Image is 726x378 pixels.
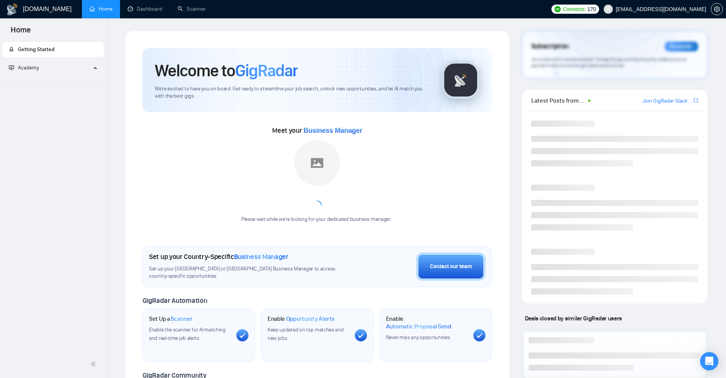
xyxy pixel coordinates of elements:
span: Scanner [171,315,192,323]
span: Opportunity Alerts [286,315,335,323]
span: Subscription [531,40,569,53]
div: Please wait while we're looking for your dedicated business manager... [237,216,398,223]
img: logo [6,3,18,16]
span: GigRadar Automation [143,296,207,305]
span: Latest Posts from the GigRadar Community [531,96,586,105]
span: Meet your [272,126,362,135]
span: Keep updated on top matches and new jobs. [268,327,344,341]
span: Enable the scanner for AI matching and real-time job alerts. [149,327,226,341]
span: Automatic Proposal Send [386,323,451,330]
button: Contact our team [416,253,486,281]
span: Never miss any opportunities. [386,334,451,341]
div: Open Intercom Messenger [700,352,718,370]
h1: Set Up a [149,315,192,323]
span: Getting Started [18,46,54,53]
a: setting [711,6,723,12]
span: GigRadar [235,60,298,81]
span: Home [5,24,37,40]
a: export [694,97,698,104]
h1: Enable [268,315,335,323]
span: Set up your [GEOGRAPHIC_DATA] or [GEOGRAPHIC_DATA] Business Manager to access country-specific op... [149,265,351,280]
span: 170 [587,5,596,13]
h1: Set up your Country-Specific [149,253,288,261]
img: gigradar-logo.png [442,61,480,99]
img: placeholder.png [294,140,340,186]
span: Academy [9,64,39,71]
h1: Welcome to [155,60,298,81]
span: Academy [18,64,39,71]
span: Business Manager [234,253,288,261]
a: Join GigRadar Slack Community [643,97,692,105]
span: Your subscription will be renewed. To keep things running smoothly, make sure your payment method... [531,56,687,69]
li: Getting Started [3,42,104,57]
button: setting [711,3,723,15]
span: Business Manager [303,127,362,134]
div: Contact our team [430,262,472,271]
span: rocket [9,47,14,52]
span: Connects: [563,5,586,13]
span: double-left [91,360,98,368]
span: export [694,97,698,103]
a: searchScanner [178,6,206,12]
span: loading [311,199,324,212]
a: homeHome [90,6,112,12]
span: fund-projection-screen [9,65,14,70]
span: Deals closed by similar GigRadar users [522,312,625,325]
h1: Enable [386,315,467,330]
li: Academy Homepage [3,79,104,84]
img: upwork-logo.png [555,6,561,12]
span: We're excited to have you on board. Get ready to streamline your job search, unlock new opportuni... [155,85,430,100]
span: user [606,6,611,12]
div: Reminder [665,42,698,51]
a: dashboardDashboard [128,6,162,12]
